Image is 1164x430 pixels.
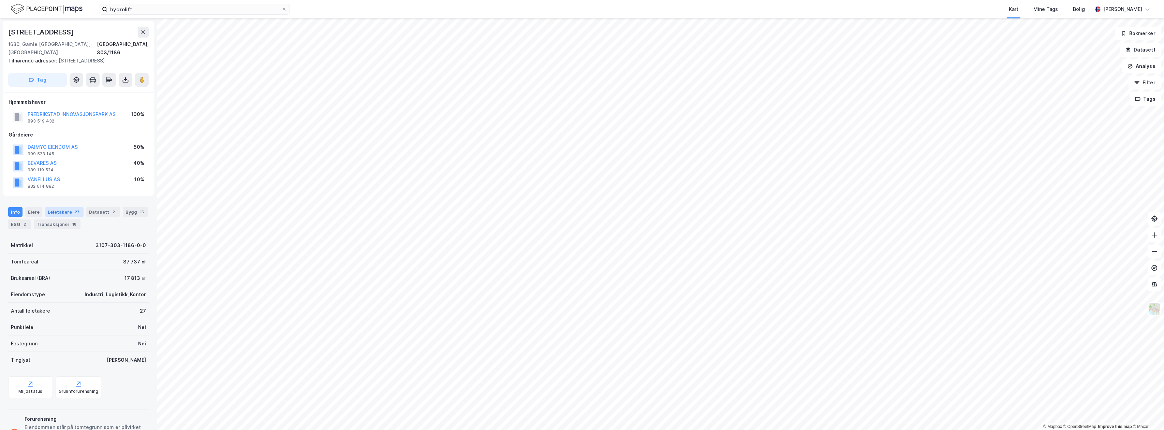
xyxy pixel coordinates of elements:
[45,207,84,217] div: Leietakere
[124,274,146,282] div: 17 813 ㎡
[11,290,45,299] div: Eiendomstype
[1148,302,1161,315] img: Z
[34,219,80,229] div: Transaksjoner
[1098,424,1132,429] a: Improve this map
[1033,5,1058,13] div: Mine Tags
[123,258,146,266] div: 87 737 ㎡
[131,110,144,118] div: 100%
[9,131,148,139] div: Gårdeiere
[1103,5,1142,13] div: [PERSON_NAME]
[11,340,38,348] div: Festegrunn
[8,73,67,87] button: Tag
[8,57,143,65] div: [STREET_ADDRESS]
[28,118,54,124] div: 893 519 432
[11,258,38,266] div: Tomteareal
[28,184,54,189] div: 832 614 882
[71,221,78,228] div: 18
[85,290,146,299] div: Industri, Logistikk, Kontor
[140,307,146,315] div: 27
[107,4,281,14] input: Søk på adresse, matrikkel, gårdeiere, leietakere eller personer
[11,356,30,364] div: Tinglyst
[134,175,144,184] div: 10%
[25,207,42,217] div: Eiere
[25,415,146,423] div: Forurensning
[11,274,50,282] div: Bruksareal (BRA)
[18,389,42,394] div: Miljøstatus
[8,219,31,229] div: ESG
[8,27,75,38] div: [STREET_ADDRESS]
[138,340,146,348] div: Nei
[1115,27,1161,40] button: Bokmerker
[110,209,117,215] div: 2
[134,143,144,151] div: 50%
[138,323,146,331] div: Nei
[28,167,54,173] div: 989 119 524
[97,40,149,57] div: [GEOGRAPHIC_DATA], 303/1186
[1073,5,1085,13] div: Bolig
[107,356,146,364] div: [PERSON_NAME]
[11,307,50,315] div: Antall leietakere
[1009,5,1018,13] div: Kart
[73,209,81,215] div: 27
[9,98,148,106] div: Hjemmelshaver
[11,241,33,249] div: Matrikkel
[1130,397,1164,430] iframe: Chat Widget
[1043,424,1062,429] a: Mapbox
[28,151,54,157] div: 999 523 145
[133,159,144,167] div: 40%
[8,40,97,57] div: 1630, Gamle [GEOGRAPHIC_DATA], [GEOGRAPHIC_DATA]
[8,58,59,63] span: Tilhørende adresser:
[138,209,145,215] div: 15
[1130,397,1164,430] div: Kontrollprogram for chat
[1063,424,1096,429] a: OpenStreetMap
[1129,76,1161,89] button: Filter
[1122,59,1161,73] button: Analyse
[11,323,33,331] div: Punktleie
[86,207,120,217] div: Datasett
[21,221,28,228] div: 2
[8,207,23,217] div: Info
[95,241,146,249] div: 3107-303-1186-0-0
[1130,92,1161,106] button: Tags
[123,207,148,217] div: Bygg
[1120,43,1161,57] button: Datasett
[11,3,83,15] img: logo.f888ab2527a4732fd821a326f86c7f29.svg
[59,389,98,394] div: Grunnforurensning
